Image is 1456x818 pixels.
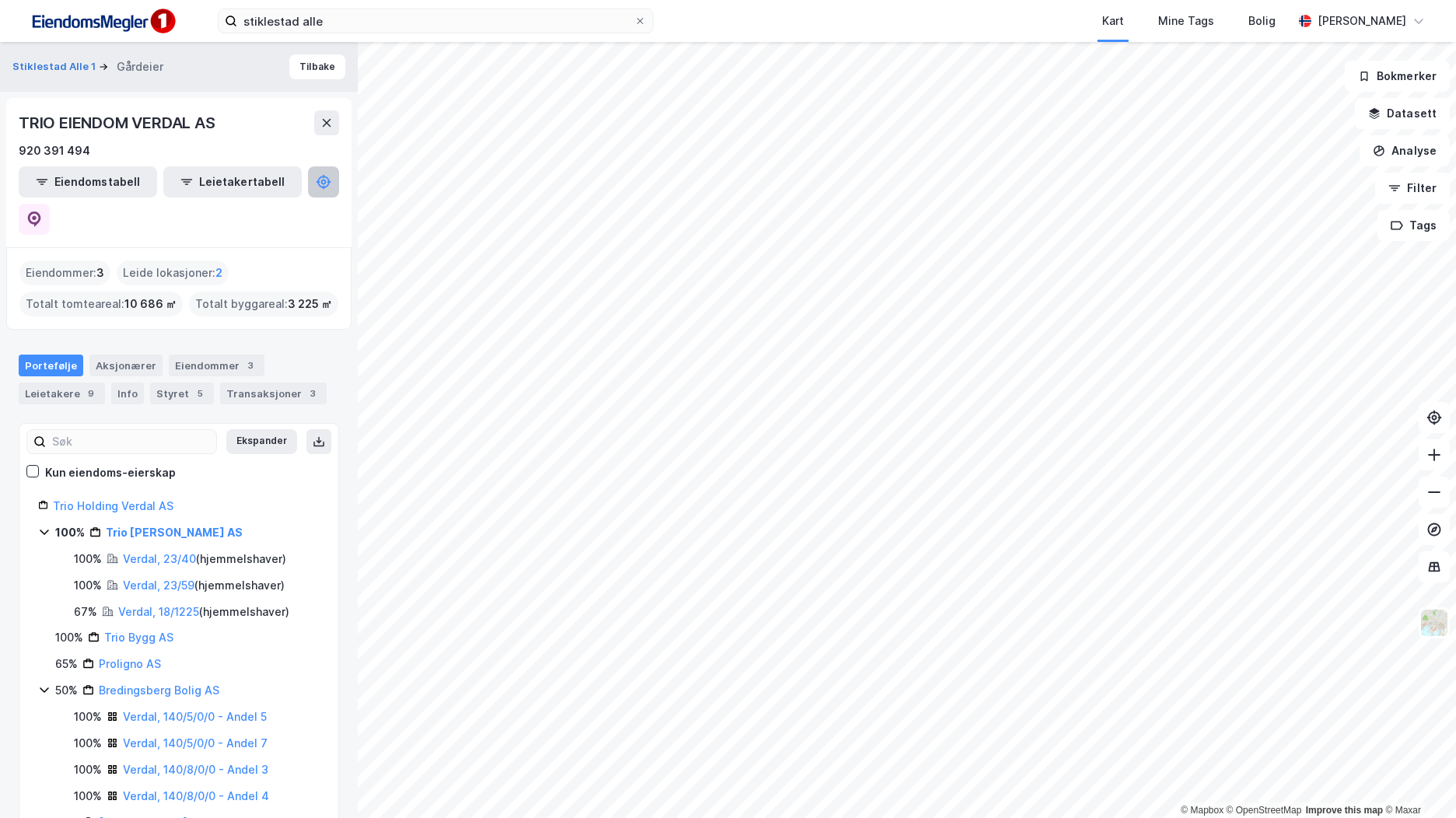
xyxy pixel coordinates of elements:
[74,708,102,726] div: 100%
[1360,135,1450,166] button: Analyse
[124,295,177,313] span: 10 686 ㎡
[123,552,196,565] a: Verdal, 23/40
[19,292,183,316] div: Totalt tomteareal :
[19,383,105,404] div: Leietakere
[96,264,104,282] span: 3
[150,383,214,404] div: Styret
[123,550,286,568] div: ( hjemmelshaver )
[1419,608,1449,638] img: Z
[123,763,268,776] a: Verdal, 140/8/0/0 - Andel 3
[118,603,289,621] div: ( hjemmelshaver )
[1248,12,1276,30] div: Bolig
[123,579,194,592] a: Verdal, 23/59
[106,526,243,539] a: Trio [PERSON_NAME] AS
[99,657,161,670] a: Proligno AS
[12,59,99,75] button: Stiklestad Alle 1
[220,383,327,404] div: Transaksjoner
[74,550,102,568] div: 100%
[117,260,229,285] div: Leide lokasjoner :
[305,386,320,401] div: 3
[19,142,90,160] div: 920 391 494
[74,787,102,806] div: 100%
[89,355,163,376] div: Aksjonærer
[169,355,264,376] div: Eiendommer
[74,760,102,779] div: 100%
[1378,743,1456,818] div: Kontrollprogram for chat
[123,789,269,802] a: Verdal, 140/8/0/0 - Andel 4
[1375,173,1450,204] button: Filter
[288,295,332,313] span: 3 225 ㎡
[55,628,83,647] div: 100%
[1102,12,1124,30] div: Kart
[1306,805,1383,816] a: Improve this map
[45,463,176,482] div: Kun eiendoms-eierskap
[123,736,268,750] a: Verdal, 140/5/0/0 - Andel 7
[243,358,258,373] div: 3
[123,576,285,595] div: ( hjemmelshaver )
[19,260,110,285] div: Eiendommer :
[237,9,634,33] input: Søk på adresse, matrikkel, gårdeiere, leietakere eller personer
[123,710,267,723] a: Verdal, 140/5/0/0 - Andel 5
[1355,98,1450,129] button: Datasett
[55,655,78,673] div: 65%
[55,523,85,542] div: 100%
[289,54,345,79] button: Tilbake
[74,734,102,753] div: 100%
[215,264,222,282] span: 2
[1377,210,1450,241] button: Tags
[1318,12,1406,30] div: [PERSON_NAME]
[83,386,99,401] div: 9
[19,110,219,135] div: TRIO EIENDOM VERDAL AS
[111,383,144,404] div: Info
[1345,61,1450,92] button: Bokmerker
[104,631,173,644] a: Trio Bygg AS
[74,576,102,595] div: 100%
[1227,805,1302,816] a: OpenStreetMap
[46,430,216,453] input: Søk
[1181,805,1223,816] a: Mapbox
[25,4,180,39] img: F4PB6Px+NJ5v8B7XTbfpPpyloAAAAASUVORK5CYII=
[1378,743,1456,818] iframe: Chat Widget
[117,58,163,76] div: Gårdeier
[163,166,302,198] button: Leietakertabell
[1158,12,1214,30] div: Mine Tags
[55,681,78,700] div: 50%
[118,605,199,618] a: Verdal, 18/1225
[19,355,83,376] div: Portefølje
[189,292,338,316] div: Totalt byggareal :
[192,386,208,401] div: 5
[226,429,297,454] button: Ekspander
[74,603,97,621] div: 67%
[19,166,157,198] button: Eiendomstabell
[53,499,173,512] a: Trio Holding Verdal AS
[99,683,219,697] a: Bredingsberg Bolig AS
